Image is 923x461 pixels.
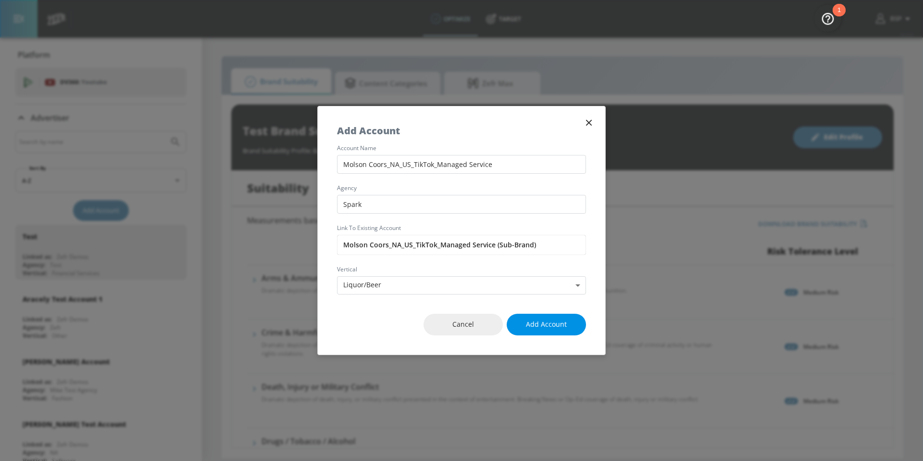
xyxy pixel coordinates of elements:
label: agency [337,185,586,191]
input: Enter agency name [337,195,586,214]
div: Liquor/Beer [337,276,586,295]
label: Link to Existing Account [337,225,586,231]
button: Cancel [424,314,503,335]
label: account name [337,145,586,151]
span: Add Account [526,319,567,331]
button: Open Resource Center, 1 new notification [814,5,841,32]
input: Enter account name [337,155,586,174]
div: 1 [837,10,841,23]
label: vertical [337,267,586,272]
input: Enter account name [337,235,586,255]
h5: Add Account [337,126,400,136]
button: Add Account [507,314,586,335]
span: Cancel [443,319,484,331]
